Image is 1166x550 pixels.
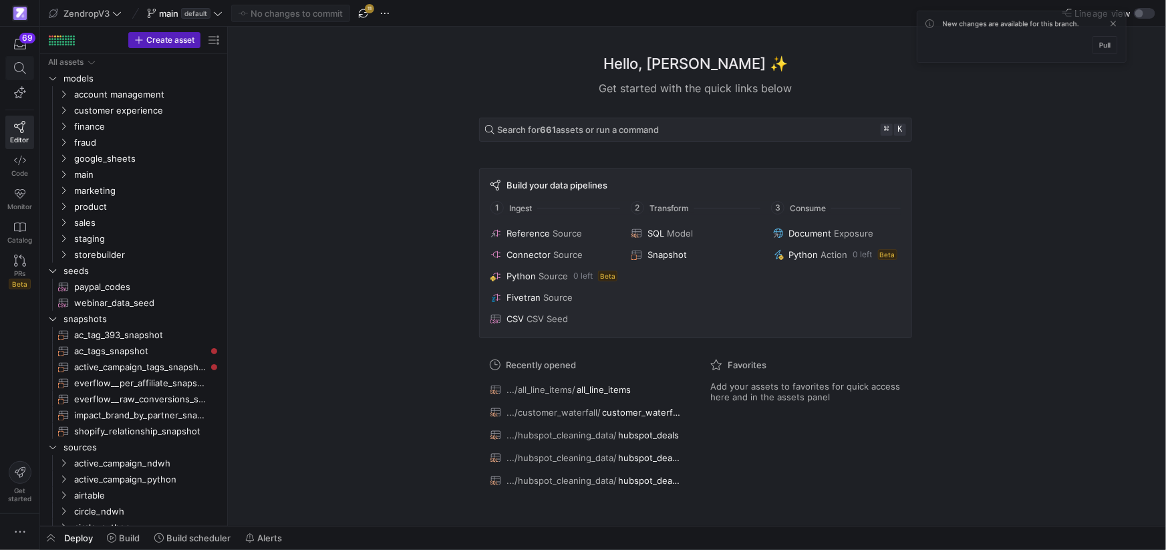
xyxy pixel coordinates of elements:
[1121,71,1135,82] span: Pull
[789,249,819,260] span: Python
[74,295,206,311] span: webinar_data_seed​​​​​​
[487,381,684,398] button: .../all_line_items/all_line_items
[573,271,593,281] span: 0 left
[181,8,210,19] span: default
[63,311,220,327] span: snapshots
[144,5,226,22] button: maindefault
[45,471,222,487] div: Press SPACE to select this row.
[45,231,222,247] div: Press SPACE to select this row.
[45,54,222,70] div: Press SPACE to select this row.
[45,5,125,22] button: ZendropV3
[45,423,222,439] a: shopify_relationship_snapshot​​​​​​​
[539,271,568,281] span: Source
[74,119,220,134] span: finance
[506,313,524,324] span: CSV
[770,247,903,263] button: PythonAction0 leftBeta
[74,456,220,471] span: active_campaign_ndwh
[11,136,29,144] span: Editor
[45,279,222,295] div: Press SPACE to select this row.
[74,488,220,503] span: airtable
[618,452,680,463] span: hubspot_deals_metrics
[74,135,220,150] span: fraud
[506,430,617,440] span: .../hubspot_cleaning_data/
[146,35,194,45] span: Create asset
[629,225,762,241] button: SQLModel
[728,360,766,370] span: Favorites
[74,424,206,439] span: shopify_relationship_snapshot​​​​​​​
[487,472,684,489] button: .../hubspot_cleaning_data/hubspot_deals_details
[5,32,34,56] button: 69
[45,455,222,471] div: Press SPACE to select this row.
[74,408,206,423] span: impact_brand_by_partner_snapshot​​​​​​​
[821,249,848,260] span: Action
[45,279,222,295] a: paypal_codes​​​​​​
[45,327,222,343] a: ac_tag_393_snapshot​​​​​​​
[479,118,912,142] button: Search for661assets or run a command⌘k
[45,118,222,134] div: Press SPACE to select this row.
[45,375,222,391] a: everflow__per_affiliate_snapshot​​​​​​​
[770,225,903,241] button: DocumentExposure
[8,487,31,503] span: Get started
[629,247,762,263] button: Snapshot
[602,407,680,418] span: customer_waterfall_select
[506,292,541,303] span: Fivetran
[5,2,34,25] a: https://storage.googleapis.com/y42-prod-data-exchange/images/qZXOSqkTtPuVcXVzF40oUlM07HVTwZXfPK0U...
[45,407,222,423] a: impact_brand_by_partner_snapshot​​​​​​​
[506,407,601,418] span: .../customer_waterfall/
[543,292,573,303] span: Source
[1112,65,1144,88] button: Pull
[45,311,222,327] div: Press SPACE to select this row.
[647,249,687,260] span: Snapshot
[553,228,582,239] span: Source
[74,87,220,102] span: account management
[74,151,220,166] span: google_sheets
[487,404,684,421] button: .../customer_waterfall/customer_waterfall_select
[487,449,684,466] button: .../hubspot_cleaning_data/hubspot_deals_metrics
[101,527,146,549] button: Build
[74,183,220,198] span: marketing
[74,520,220,535] span: circle_python
[74,327,206,343] span: ac_tag_393_snapshot​​​​​​​
[13,7,27,20] img: https://storage.googleapis.com/y42-prod-data-exchange/images/qZXOSqkTtPuVcXVzF40oUlM07HVTwZXfPK0U...
[488,247,621,263] button: ConnectorSource
[11,169,28,177] span: Code
[45,343,222,359] div: Press SPACE to select this row.
[63,263,220,279] span: seeds
[74,343,206,359] span: ac_tags_snapshot​​​​​​​
[488,268,621,284] button: PythonSource0 leftBeta
[5,149,34,182] a: Code
[45,503,222,519] div: Press SPACE to select this row.
[45,391,222,407] a: everflow__raw_conversions_snapshot​​​​​​​
[45,247,222,263] div: Press SPACE to select this row.
[45,215,222,231] div: Press SPACE to select this row.
[7,202,32,211] span: Monitor
[488,311,621,327] button: CSVCSV Seed
[789,228,832,239] span: Document
[257,533,282,543] span: Alerts
[506,180,607,190] span: Build your data pipelines
[63,71,220,86] span: models
[48,57,84,67] div: All assets
[74,279,206,295] span: paypal_codes​​​​​​
[14,269,25,277] span: PRs
[479,80,912,96] div: Get started with the quick links below
[63,8,110,19] span: ZendropV3
[5,182,34,216] a: Monitor
[506,384,575,395] span: .../all_line_items/
[835,228,874,239] span: Exposure
[647,228,664,239] span: SQL
[74,215,220,231] span: sales
[487,426,684,444] button: .../hubspot_cleaning_data/hubspot_deals
[45,327,222,343] div: Press SPACE to select this row.
[710,381,901,402] span: Add your assets to favorites for quick access here and in the assets panel
[603,53,788,75] h1: Hello, [PERSON_NAME] ✨
[577,384,631,395] span: all_line_items
[5,249,34,295] a: PRsBeta
[45,391,222,407] div: Press SPACE to select this row.
[598,271,617,281] span: Beta
[506,452,617,463] span: .../hubspot_cleaning_data/
[74,360,206,375] span: active_campaign_tags_snapshot​​​​​​​
[488,225,621,241] button: ReferenceSource
[894,124,906,136] kbd: k
[159,8,178,19] span: main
